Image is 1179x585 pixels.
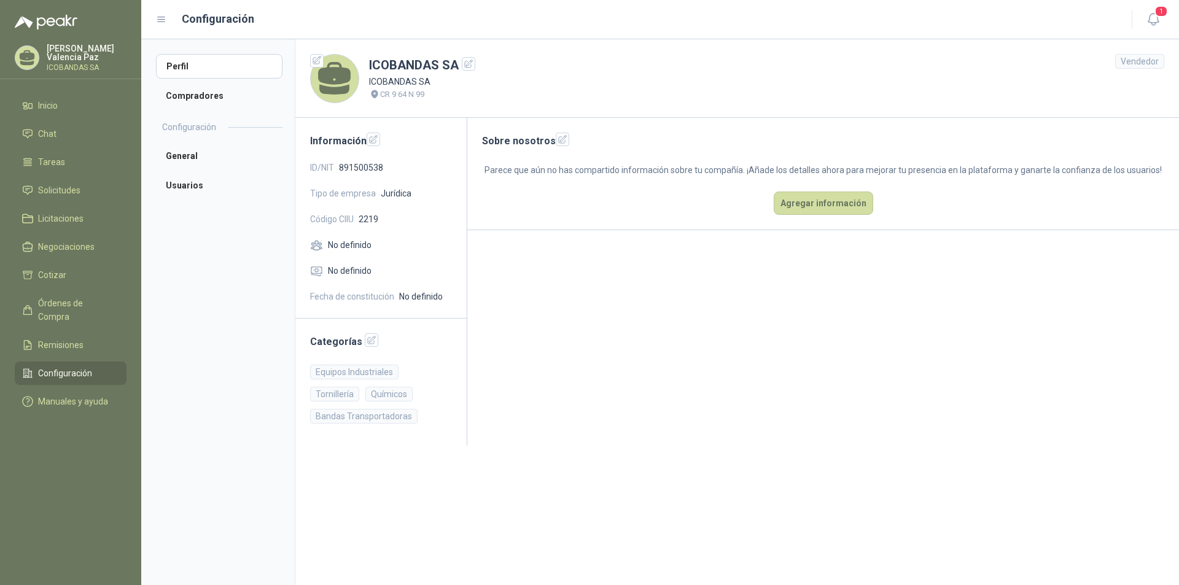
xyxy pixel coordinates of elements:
a: Remisiones [15,333,126,357]
span: Jurídica [381,187,411,200]
span: ID/NIT [310,161,334,174]
p: [PERSON_NAME] Valencia Paz [47,44,126,61]
h2: Sobre nosotros [482,133,1164,149]
span: No definido [328,264,372,277]
span: Chat [38,127,56,141]
span: Fecha de constitución [310,290,394,303]
a: Negociaciones [15,235,126,258]
h1: ICOBANDAS SA [369,56,475,75]
h1: Configuración [182,10,254,28]
a: Perfil [156,54,282,79]
span: Negociaciones [38,240,95,254]
img: Logo peakr [15,15,77,29]
div: Químicos [365,387,413,401]
a: Chat [15,122,126,145]
span: 1 [1154,6,1168,17]
h2: Información [310,133,452,149]
span: Manuales y ayuda [38,395,108,408]
a: Cotizar [15,263,126,287]
div: Bandas Transportadoras [310,409,418,424]
span: Configuración [38,366,92,380]
a: Compradores [156,83,282,108]
a: Usuarios [156,173,282,198]
div: Tornillería [310,387,359,401]
p: Parece que aún no has compartido información sobre tu compañía. ¡Añade los detalles ahora para me... [482,163,1164,177]
a: Solicitudes [15,179,126,202]
p: ICOBANDAS SA [47,64,126,71]
h2: Configuración [162,120,216,134]
span: 891500538 [339,161,383,174]
span: Tareas [38,155,65,169]
span: Solicitudes [38,184,80,197]
a: Tareas [15,150,126,174]
a: Órdenes de Compra [15,292,126,328]
div: Equipos Industriales [310,365,399,379]
a: General [156,144,282,168]
div: Vendedor [1115,54,1164,69]
span: Remisiones [38,338,84,352]
a: Manuales y ayuda [15,390,126,413]
button: 1 [1142,9,1164,31]
span: No definido [399,290,443,303]
h2: Categorías [310,333,452,349]
a: Configuración [15,362,126,385]
span: 2219 [359,212,378,226]
p: ICOBANDAS SA [369,75,475,88]
span: Código CIIU [310,212,354,226]
span: Licitaciones [38,212,84,225]
span: No definido [328,238,372,252]
span: Cotizar [38,268,66,282]
button: Agregar información [774,192,873,215]
span: Órdenes de Compra [38,296,115,323]
a: Licitaciones [15,207,126,230]
a: Inicio [15,94,126,117]
p: CR 9 64 N 99 [380,88,424,101]
span: Tipo de empresa [310,187,376,200]
span: Inicio [38,99,58,112]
